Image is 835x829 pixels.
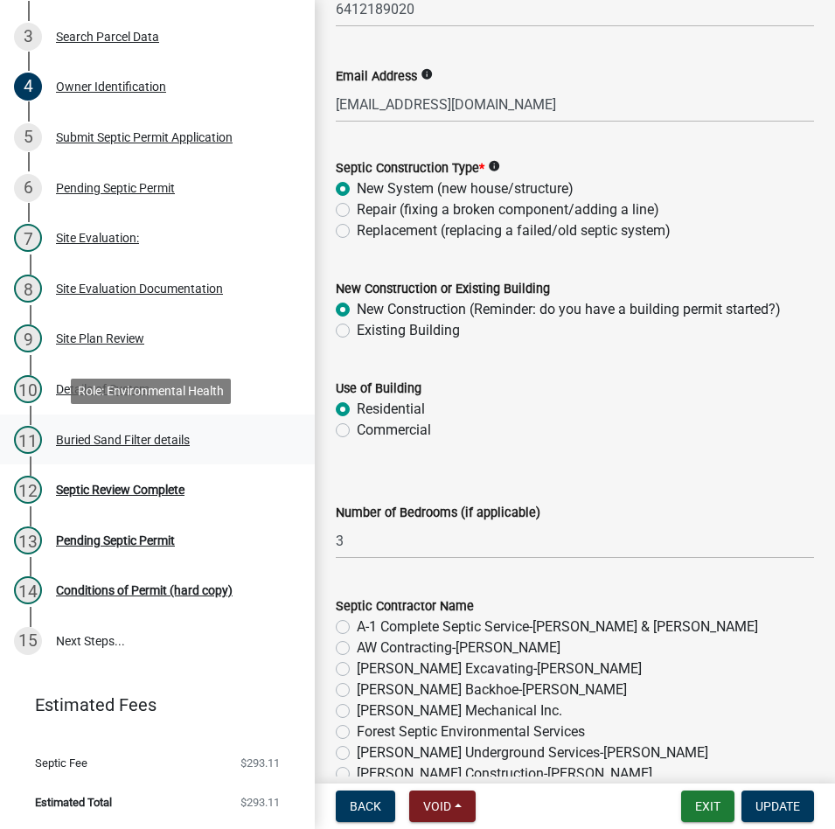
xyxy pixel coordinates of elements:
div: 12 [14,476,42,504]
button: Back [336,791,395,822]
div: 5 [14,123,42,151]
label: [PERSON_NAME] Underground Services-[PERSON_NAME] [357,742,708,763]
label: [PERSON_NAME] Mechanical Inc. [357,700,562,721]
label: Number of Bedrooms (if applicable) [336,507,540,519]
div: Role: Environmental Health [71,379,231,404]
label: Repair (fixing a broken component/adding a line) [357,199,659,220]
div: 15 [14,627,42,655]
div: Search Parcel Data [56,31,159,43]
div: Pending Septic Permit [56,534,175,547]
div: Submit Septic Permit Application [56,131,233,143]
div: 9 [14,324,42,352]
div: 7 [14,224,42,252]
label: Replacement (replacing a failed/old septic system) [357,220,671,241]
div: 11 [14,426,42,454]
label: New Construction (Reminder: do you have a building permit started?) [357,299,781,320]
div: 3 [14,23,42,51]
div: Site Plan Review [56,332,144,345]
button: Void [409,791,476,822]
label: Septic Contractor Name [336,601,474,613]
span: $293.11 [240,797,280,808]
label: Septic Construction Type [336,163,484,175]
div: Site Evaluation Documentation [56,282,223,295]
button: Exit [681,791,734,822]
div: Site Evaluation: [56,232,139,244]
span: Back [350,799,381,813]
div: Conditions of Permit (hard copy) [56,584,233,596]
label: New Construction or Existing Building [336,283,550,296]
label: A-1 Complete Septic Service-[PERSON_NAME] & [PERSON_NAME] [357,617,758,637]
a: Estimated Fees [14,687,287,722]
div: 8 [14,275,42,303]
div: 6 [14,174,42,202]
label: Email Address [336,71,417,83]
div: Buried Sand Filter details [56,434,190,446]
label: Commercial [357,420,431,441]
label: New System (new house/structure) [357,178,574,199]
i: info [488,160,500,172]
i: info [421,68,433,80]
span: Update [755,799,800,813]
div: Septic Review Complete [56,484,184,496]
label: [PERSON_NAME] Construction-[PERSON_NAME] [357,763,652,784]
div: 13 [14,526,42,554]
label: Use of Building [336,383,421,395]
button: Update [741,791,814,822]
div: Details of System [56,383,150,395]
label: Existing Building [357,320,460,341]
span: Septic Fee [35,757,87,769]
div: 10 [14,375,42,403]
span: $293.11 [240,757,280,769]
label: [PERSON_NAME] Excavating-[PERSON_NAME] [357,658,642,679]
div: 4 [14,73,42,101]
div: Owner Identification [56,80,166,93]
div: 14 [14,576,42,604]
label: AW Contracting-[PERSON_NAME] [357,637,560,658]
span: Estimated Total [35,797,112,808]
label: Forest Septic Environmental Services [357,721,585,742]
label: Residential [357,399,425,420]
div: Pending Septic Permit [56,182,175,194]
span: Void [423,799,451,813]
label: [PERSON_NAME] Backhoe-[PERSON_NAME] [357,679,627,700]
